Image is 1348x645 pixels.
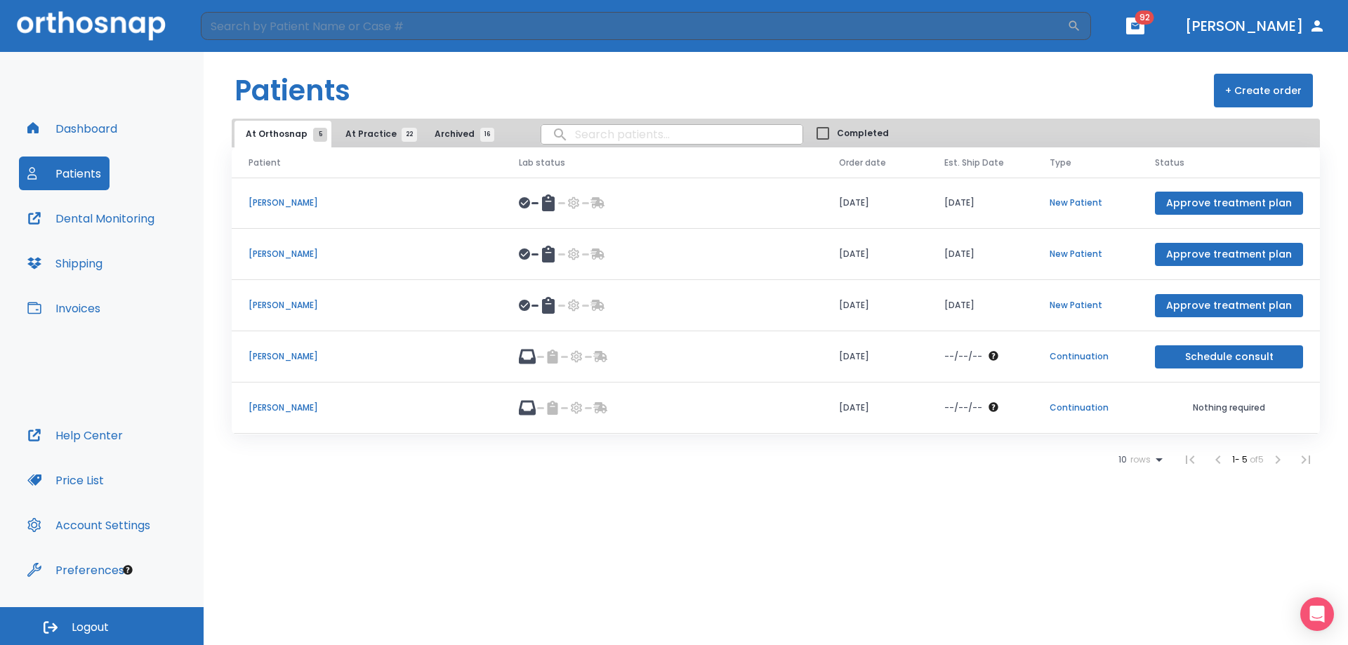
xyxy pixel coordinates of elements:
[1050,401,1121,414] p: Continuation
[1155,192,1303,215] button: Approve treatment plan
[944,350,982,363] p: --/--/--
[246,128,320,140] span: At Orthosnap
[249,197,485,209] p: [PERSON_NAME]
[822,178,927,229] td: [DATE]
[1179,13,1331,39] button: [PERSON_NAME]
[822,280,927,331] td: [DATE]
[944,401,1016,414] div: The date will be available after approving treatment plan
[1300,597,1334,631] div: Open Intercom Messenger
[822,331,927,383] td: [DATE]
[944,350,1016,363] div: The date will be available after approving treatment plan
[19,157,110,190] button: Patients
[1050,248,1121,260] p: New Patient
[927,229,1033,280] td: [DATE]
[1127,455,1151,465] span: rows
[927,280,1033,331] td: [DATE]
[541,121,802,148] input: search
[944,157,1004,169] span: Est. Ship Date
[822,229,927,280] td: [DATE]
[1155,243,1303,266] button: Approve treatment plan
[19,246,111,280] button: Shipping
[313,128,327,142] span: 5
[17,11,166,40] img: Orthosnap
[1135,11,1154,25] span: 92
[234,121,501,147] div: tabs
[822,383,927,434] td: [DATE]
[19,508,159,542] button: Account Settings
[1250,453,1264,465] span: of 5
[435,128,487,140] span: Archived
[480,128,494,142] span: 16
[839,157,886,169] span: Order date
[927,178,1033,229] td: [DATE]
[1050,197,1121,209] p: New Patient
[1155,157,1184,169] span: Status
[19,112,126,145] button: Dashboard
[1155,294,1303,317] button: Approve treatment plan
[19,463,112,497] button: Price List
[249,350,485,363] p: [PERSON_NAME]
[402,128,417,142] span: 22
[234,69,350,112] h1: Patients
[1050,350,1121,363] p: Continuation
[1118,455,1127,465] span: 10
[1155,345,1303,368] button: Schedule consult
[249,401,485,414] p: [PERSON_NAME]
[1232,453,1250,465] span: 1 - 5
[1214,74,1313,107] button: + Create order
[19,201,163,235] button: Dental Monitoring
[1155,401,1303,414] p: Nothing required
[72,620,109,635] span: Logout
[1050,299,1121,312] p: New Patient
[249,299,485,312] p: [PERSON_NAME]
[19,553,133,587] button: Preferences
[19,291,109,325] button: Invoices
[345,128,409,140] span: At Practice
[519,157,565,169] span: Lab status
[249,157,281,169] span: Patient
[19,418,131,452] button: Help Center
[837,127,889,140] span: Completed
[1050,157,1071,169] span: Type
[249,248,485,260] p: [PERSON_NAME]
[944,401,982,414] p: --/--/--
[121,564,134,576] div: Tooltip anchor
[201,12,1067,40] input: Search by Patient Name or Case #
